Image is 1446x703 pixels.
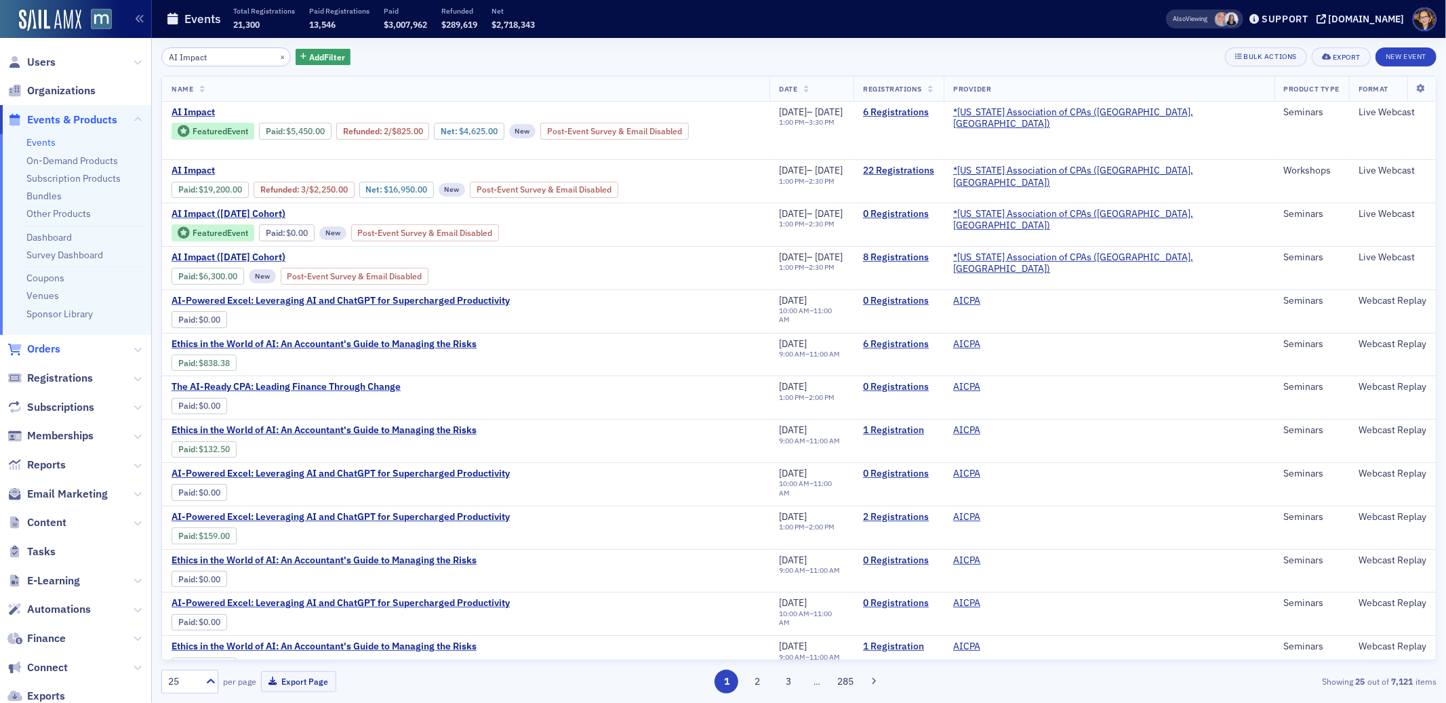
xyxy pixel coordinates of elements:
a: 6 Registrations [863,106,934,119]
button: Export Page [261,671,336,692]
a: *[US_STATE] Association of CPAs ([GEOGRAPHIC_DATA], [GEOGRAPHIC_DATA]) [953,165,1264,188]
a: SailAMX [19,9,81,31]
div: New [439,183,466,197]
a: Ethics in the World of AI: An Accountant's Guide to Managing the Risks [172,338,477,350]
a: AICPA [953,381,980,393]
time: 10:00 AM [779,306,809,315]
span: [DATE] [779,554,807,566]
a: Paid [178,271,195,281]
a: 1 Registration [863,641,934,653]
span: [DATE] [779,424,807,436]
button: Export [1312,47,1371,66]
a: Ethics in the World of AI: An Accountant's Guide to Managing the Risks [172,424,477,437]
a: Paid [178,184,195,195]
p: Paid [384,6,427,16]
div: Paid: 27 - $1920000 [172,182,249,198]
span: Tasks [27,544,56,559]
span: [DATE] [779,338,807,350]
span: AICPA [953,424,1039,437]
span: [DATE] [779,106,807,118]
div: Seminars [1284,381,1340,393]
a: Email Marketing [7,487,108,502]
div: – [779,220,843,228]
span: 21,300 [233,19,260,30]
time: 11:00 AM [809,436,840,445]
span: : [343,126,384,136]
div: Webcast Replay [1359,295,1426,307]
a: Orders [7,342,60,357]
a: Registrations [7,371,93,386]
span: : [178,574,199,584]
div: Paid: 0 - $0 [172,571,227,587]
span: *Maryland Association of CPAs (Timonium, MD) [953,252,1264,275]
a: *[US_STATE] Association of CPAs ([GEOGRAPHIC_DATA], [GEOGRAPHIC_DATA]) [953,208,1264,232]
a: On-Demand Products [26,155,118,167]
a: Paid [178,617,195,627]
a: Paid [178,315,195,325]
button: 2 [746,670,769,694]
a: Ethics in the World of AI: An Accountant's Guide to Managing the Risks [172,641,477,653]
span: Ethics in the World of AI: An Accountant's Guide to Managing the Risks [172,555,477,567]
span: AI-Powered Excel: Leveraging AI and ChatGPT for Supercharged Productivity [172,511,510,523]
span: : [178,358,199,368]
a: Paid [266,228,283,238]
span: : [178,401,199,411]
span: Provider [953,84,991,94]
a: AICPA [953,597,980,609]
div: Live Webcast [1359,165,1426,177]
div: Webcast Replay [1359,555,1426,567]
time: 1:00 PM [779,176,805,186]
div: Webcast Replay [1359,597,1426,609]
div: – [779,118,843,127]
span: : [266,228,287,238]
a: 0 Registrations [863,555,934,567]
span: AICPA [953,468,1039,480]
div: Featured Event [193,127,248,135]
label: per page [223,675,256,687]
span: *Maryland Association of CPAs (Timonium, MD) [953,165,1264,188]
span: AI Impact [172,165,399,177]
div: New [249,269,276,283]
span: Name [172,84,193,94]
div: Seminars [1284,468,1340,480]
time: 11:00 AM [809,565,840,575]
button: Bulk Actions [1225,47,1307,66]
span: [DATE] [779,294,807,306]
span: Kelly Brown [1224,12,1239,26]
div: Webcast Replay [1359,381,1426,393]
button: New Event [1375,47,1437,66]
a: 22 Registrations [863,165,934,177]
span: *Maryland Association of CPAs (Timonium, MD) [953,208,1264,232]
span: $159.00 [199,531,230,541]
span: : [260,184,301,195]
a: AICPA [953,641,980,653]
div: Seminars [1284,424,1340,437]
a: *[US_STATE] Association of CPAs ([GEOGRAPHIC_DATA], [GEOGRAPHIC_DATA]) [953,252,1264,275]
time: 1:00 PM [779,522,805,531]
img: SailAMX [91,9,112,30]
div: New [319,226,346,240]
span: [DATE] [779,467,807,479]
span: : [178,487,199,498]
a: E-Learning [7,574,80,588]
span: : [178,271,199,281]
time: 11:00 AM [809,349,840,359]
div: New [509,124,536,138]
a: AI-Powered Excel: Leveraging AI and ChatGPT for Supercharged Productivity [172,468,510,480]
div: Also [1173,14,1186,23]
div: Paid: 7 - $545000 [259,123,332,139]
span: [DATE] [779,597,807,609]
div: Bulk Actions [1244,53,1297,60]
a: Coupons [26,272,64,284]
span: Finance [27,631,66,646]
a: AICPA [953,511,980,523]
button: [DOMAIN_NAME] [1317,14,1409,24]
span: Product Type [1284,84,1340,94]
span: AICPA [953,511,1039,523]
a: Subscriptions [7,400,94,415]
a: Paid [266,126,283,136]
div: Webcast Replay [1359,468,1426,480]
span: AI Impact [172,106,399,119]
a: AI Impact [172,165,734,177]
